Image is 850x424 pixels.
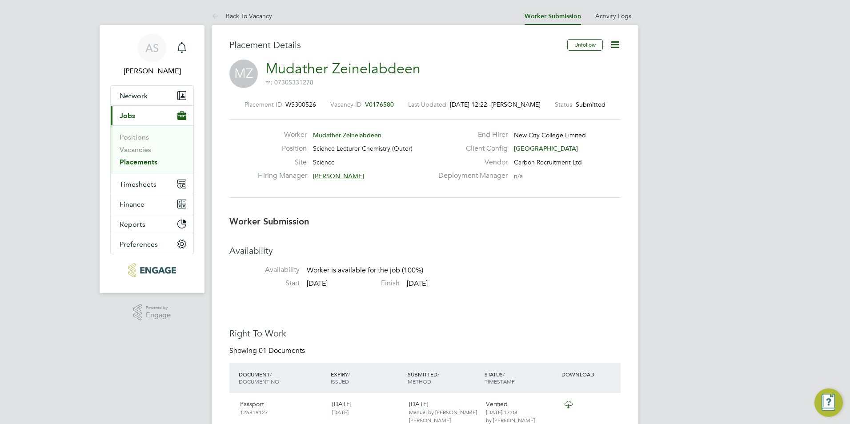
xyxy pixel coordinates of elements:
span: Jobs [120,112,135,120]
nav: Main navigation [100,25,204,293]
label: Hiring Manager [258,171,307,180]
span: Engage [146,312,171,319]
h3: Availability [229,245,621,256]
div: [DATE] [329,396,405,420]
div: DOCUMENT [237,366,329,389]
span: New City College Limited [514,131,586,139]
a: Positions [120,133,149,141]
label: Placement ID [245,100,282,108]
div: SUBMITTED [405,366,482,389]
span: Timesheets [120,180,156,188]
label: Worker [258,130,307,140]
span: Carbon Recruitment Ltd [514,158,582,166]
label: Status [555,100,572,108]
a: Placements [120,158,157,166]
span: Science Lecturer Chemistry (Outer) [313,144,413,152]
button: Preferences [111,234,193,254]
span: MZ [229,60,258,88]
span: 01 Documents [259,346,305,355]
label: Vendor [433,158,508,167]
div: Passport [237,396,329,420]
span: Network [120,92,148,100]
span: Manual by [PERSON_NAME] [PERSON_NAME]. [409,408,477,424]
a: AS[PERSON_NAME] [110,34,194,76]
span: Worker is available for the job (100%) [307,266,423,275]
span: [DATE] 17:08 [486,408,517,416]
span: AS [145,42,159,54]
span: Avais Sabir [110,66,194,76]
label: Client Config [433,144,508,153]
label: Finish [329,279,400,288]
span: / [348,371,350,378]
button: Network [111,86,193,105]
a: Mudather Zeinelabdeen [265,60,421,77]
span: / [437,371,439,378]
label: Position [258,144,307,153]
span: [PERSON_NAME] [491,100,541,108]
span: m: 07305331278 [265,78,313,86]
label: Start [229,279,300,288]
span: Powered by [146,304,171,312]
span: [PERSON_NAME] [313,172,364,180]
div: Showing [229,346,307,356]
span: METHOD [408,378,431,385]
span: TIMESTAMP [485,378,515,385]
span: Reports [120,220,145,228]
button: Jobs [111,106,193,125]
span: ISSUED [331,378,349,385]
div: DOWNLOAD [559,366,621,382]
div: Jobs [111,125,193,174]
span: [DATE] [332,408,349,416]
a: Back To Vacancy [212,12,272,20]
div: EXPIRY [329,366,405,389]
span: V0176580 [365,100,394,108]
label: Deployment Manager [433,171,508,180]
label: Last Updated [408,100,446,108]
span: / [270,371,272,378]
span: Mudather Zeinelabdeen [313,131,381,139]
h3: Placement Details [229,39,561,51]
button: Timesheets [111,174,193,194]
button: Unfollow [567,39,603,51]
a: Worker Submission [525,12,581,20]
label: End Hirer [433,130,508,140]
span: [DATE] [407,279,428,288]
a: Go to home page [110,263,194,277]
a: Activity Logs [595,12,631,20]
button: Finance [111,194,193,214]
label: Availability [229,265,300,275]
span: WS300526 [285,100,316,108]
span: [DATE] 12:22 - [450,100,491,108]
span: / [503,371,505,378]
button: Engage Resource Center [814,388,843,417]
span: DOCUMENT NO. [239,378,281,385]
a: Vacancies [120,145,151,154]
a: Powered byEngage [133,304,171,321]
span: 126819127 [240,408,268,416]
button: Reports [111,214,193,234]
label: Vacancy ID [330,100,361,108]
span: n/a [514,172,523,180]
div: STATUS [482,366,559,389]
span: Verified [486,400,508,408]
label: Site [258,158,307,167]
span: Science [313,158,335,166]
span: [GEOGRAPHIC_DATA] [514,144,578,152]
span: [DATE] [307,279,328,288]
span: Preferences [120,240,158,248]
span: Submitted [576,100,605,108]
h3: Right To Work [229,328,621,339]
span: Finance [120,200,144,208]
b: Worker Submission [229,216,309,227]
img: carbonrecruitment-logo-retina.png [128,263,176,277]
